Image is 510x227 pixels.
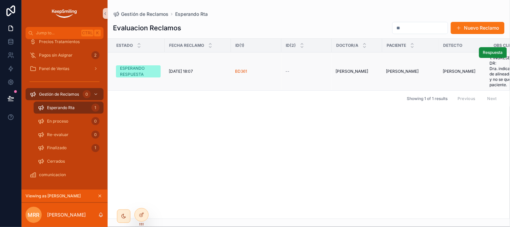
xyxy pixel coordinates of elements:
[121,11,168,18] span: Gestión de Reclamos
[120,65,157,77] div: ESPERANDO RESPUESTA
[443,69,476,74] span: [PERSON_NAME]
[22,39,108,190] div: scrollable content
[47,145,67,151] span: Finalizado
[285,69,328,74] a: --
[47,132,69,137] span: Re-evaluar
[34,142,104,154] a: Finalizado1
[91,104,100,112] div: 1
[81,30,93,36] span: Ctrl
[28,211,40,219] span: MRR
[39,53,73,58] span: Pagos sin Asignar
[26,88,104,100] a: Gestión de Reclamos0
[113,11,168,18] a: Gestión de Reclamos
[36,30,79,36] span: Jump to...
[47,105,75,110] span: Esperando Rta
[169,69,193,74] span: [DATE] 18:07
[26,193,81,199] span: Viewing as [PERSON_NAME]
[116,65,161,77] a: ESPERANDO RESPUESTA
[26,63,104,75] a: Panel de Ventas
[386,69,419,74] span: [PERSON_NAME]
[83,90,91,98] div: 0
[286,43,296,48] span: ID(2)
[39,66,69,71] span: Panel de Ventas
[26,49,104,61] a: Pagos sin Asignar2
[451,22,505,34] button: Nuevo Reclamo
[386,69,435,74] a: [PERSON_NAME]
[34,115,104,127] a: En proceso0
[26,36,104,48] a: Precios Tratamientos
[51,8,78,19] img: App logo
[39,39,80,44] span: Precios Tratamientos
[34,129,104,141] a: Re-evaluar0
[235,69,247,74] a: BD361
[443,43,463,48] span: Detecto
[175,11,208,18] a: Esperando Rta
[26,27,104,39] button: Jump to...CtrlK
[34,156,104,168] a: Cerrados
[113,23,181,33] h1: Evaluacion Reclamos
[483,50,503,55] span: Respuesta
[407,96,447,101] span: Showing 1 of 1 results
[91,131,100,139] div: 0
[116,43,133,48] span: Estado
[387,43,406,48] span: Paciente
[235,43,244,48] span: ID(1)
[39,172,66,178] span: comunicacion
[336,43,358,48] span: Doctor/a
[91,144,100,152] div: 1
[95,30,100,36] span: K
[443,69,485,74] a: [PERSON_NAME]
[47,119,68,124] span: En proceso
[336,69,378,74] a: [PERSON_NAME]
[479,47,507,58] button: Respuesta
[91,51,100,59] div: 2
[169,43,204,48] span: Fecha reclamo
[285,69,289,74] span: --
[91,117,100,125] div: 0
[26,169,104,181] a: comunicacion
[336,69,368,74] span: [PERSON_NAME]
[47,159,65,164] span: Cerrados
[34,102,104,114] a: Esperando Rta1
[169,69,227,74] a: [DATE] 18:07
[235,69,277,74] a: BD361
[47,212,86,218] p: [PERSON_NAME]
[39,92,79,97] span: Gestión de Reclamos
